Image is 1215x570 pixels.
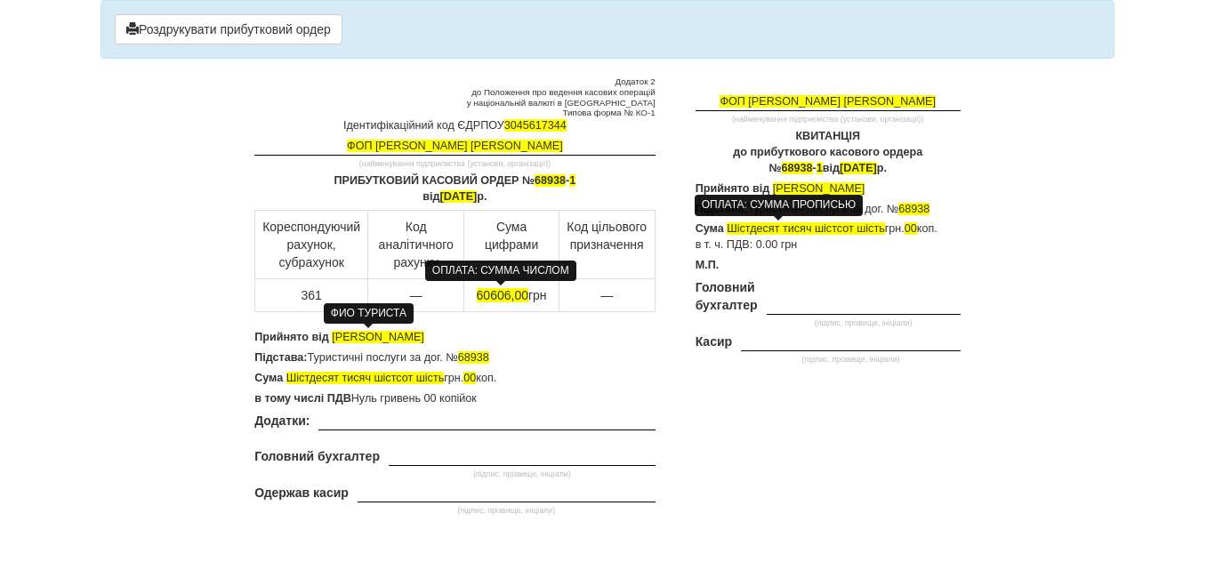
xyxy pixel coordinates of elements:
[767,318,961,328] small: (підпис, прізвище, ініціали)
[255,210,368,278] td: Кореспондуючий рахунок, субрахунок
[840,162,877,174] span: [DATE]
[332,331,424,343] span: [PERSON_NAME]
[254,447,389,484] th: Головний бухгалтер
[254,391,655,407] p: Нуль гривень 00 копійок
[254,372,283,384] b: Сума
[347,140,563,152] span: ФОП [PERSON_NAME] [PERSON_NAME]
[504,119,567,132] span: 3045617344
[254,351,307,364] b: Підстава:
[696,333,741,369] th: Касир
[254,350,655,366] p: Туристичні послуги за дог. №
[696,259,720,271] b: М.П.
[463,372,476,384] span: 00
[440,190,478,203] span: [DATE]
[254,412,318,448] th: Додатки:
[696,115,961,124] small: (найменування підприємства (установи, організації))
[389,470,656,479] small: (підпис, прізвище, ініціали)
[695,195,863,215] div: ОПЛАТА: СУММА ПРОПИСЬЮ
[255,278,368,311] td: 361
[782,162,813,174] span: 68938
[324,303,414,324] div: ФИО ТУРИСТА
[535,174,566,187] span: 68938
[696,222,724,235] b: Сума
[569,174,575,187] span: 1
[254,76,655,118] small: Додаток 2 до Положення про ведення касових операцій у національній валюті в [GEOGRAPHIC_DATA] Тип...
[425,261,576,281] div: ОПЛАТА: СУММА ЧИСЛОМ
[696,221,961,253] p: грн. коп. в т. ч. ПДВ: 0.00 грн
[477,288,528,302] span: 60606,00
[254,371,655,387] p: грн. коп.
[559,278,655,311] td: —
[696,182,770,195] b: Прийнято від
[254,118,655,134] p: Ідентифікаційний код ЄДРПОУ
[254,484,358,520] th: Одержав касир
[727,222,885,235] span: Шістдесят тисяч шістсот шість
[696,129,961,177] p: КВИТАНЦІЯ до прибуткового касового ордера № - від р.
[368,278,464,311] td: —
[464,210,559,278] td: Сума цифрами
[254,331,329,343] b: Прийнято від
[458,351,489,364] span: 68938
[358,506,656,516] small: (підпис, прізвище, ініціали)
[773,182,865,195] span: [PERSON_NAME]
[720,95,936,108] span: ФОП [PERSON_NAME] [PERSON_NAME]
[741,355,961,365] small: (підпис, прізвище, ініціали)
[817,162,823,174] span: 1
[115,14,342,44] button: Роздрукувати прибутковий ордер
[559,210,655,278] td: Код цільового призначення
[905,222,917,235] span: 00
[254,159,655,169] small: (найменування підприємства (установи, організації))
[286,372,445,384] span: Шістдесят тисяч шістсот шість
[254,392,351,405] b: в тому числі ПДВ
[254,173,655,205] p: ПРИБУТКОВИЙ КАСОВИЙ ОРДЕР № - від р.
[464,278,559,311] td: грн
[368,210,464,278] td: Код аналітичного рахунку
[898,203,929,215] span: 68938
[696,278,767,333] th: Головний бухгалтер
